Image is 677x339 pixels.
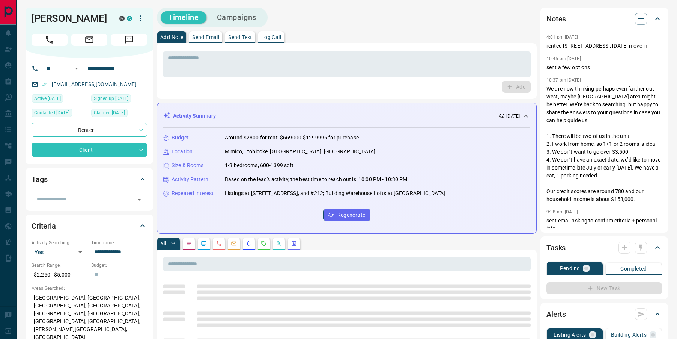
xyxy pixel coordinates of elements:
p: Listing Alerts [554,332,586,337]
p: Budget [172,134,189,142]
p: rented [STREET_ADDRESS], [DATE] move in [546,42,662,50]
div: Tags [32,170,147,188]
svg: Lead Browsing Activity [201,241,207,247]
div: Sat Jun 21 2025 [91,94,147,105]
div: Sat Jun 21 2025 [91,109,147,119]
p: Activity Summary [173,112,216,120]
p: Budget: [91,262,147,269]
h2: Tasks [546,242,566,254]
p: $2,250 - $5,000 [32,269,87,281]
svg: Notes [186,241,192,247]
span: Active [DATE] [34,95,61,102]
svg: Calls [216,241,222,247]
span: Email [71,34,107,46]
span: Contacted [DATE] [34,109,69,117]
p: Mimico, Etobicoke, [GEOGRAPHIC_DATA], [GEOGRAPHIC_DATA] [225,148,375,156]
p: Pending [560,266,580,271]
p: sent a few options [546,64,662,71]
p: Send Email [192,35,219,40]
svg: Email Verified [41,82,47,87]
p: Listings at [STREET_ADDRESS], and #212; Building Warehouse Lofts at [GEOGRAPHIC_DATA] [225,189,445,197]
svg: Requests [261,241,267,247]
a: [EMAIL_ADDRESS][DOMAIN_NAME] [52,81,137,87]
svg: Listing Alerts [246,241,252,247]
p: 9:38 am [DATE] [546,209,578,215]
p: Actively Searching: [32,239,87,246]
p: Send Text [228,35,252,40]
p: Timeframe: [91,239,147,246]
p: All [160,241,166,246]
div: condos.ca [127,16,132,21]
h2: Tags [32,173,47,185]
p: Repeated Interest [172,189,214,197]
span: Claimed [DATE] [94,109,125,117]
div: Renter [32,123,147,137]
button: Campaigns [209,11,264,24]
p: Completed [620,266,647,271]
div: mrloft.ca [119,16,125,21]
h2: Criteria [32,220,56,232]
div: Activity Summary[DATE] [163,109,530,123]
p: Add Note [160,35,183,40]
svg: Emails [231,241,237,247]
p: Building Alerts [611,332,647,337]
p: We are now thinking perhaps even farther out west, maybe [GEOGRAPHIC_DATA] area might be better. ... [546,85,662,203]
span: Message [111,34,147,46]
div: Yes [32,246,87,258]
div: Tue Jun 24 2025 [32,109,87,119]
p: Size & Rooms [172,162,204,169]
span: Signed up [DATE] [94,95,128,102]
p: [DATE] [506,113,520,120]
div: Client [32,143,147,157]
p: sent email asking to confirm criteria + personal info [546,217,662,233]
button: Regenerate [323,209,370,221]
p: 10:37 pm [DATE] [546,77,581,83]
div: Tasks [546,239,662,257]
h2: Alerts [546,308,566,320]
button: Open [72,64,81,73]
p: Areas Searched: [32,285,147,292]
p: Based on the lead's activity, the best time to reach out is: 10:00 PM - 10:30 PM [225,176,408,183]
p: Search Range: [32,262,87,269]
h2: Notes [546,13,566,25]
div: Notes [546,10,662,28]
h1: [PERSON_NAME] [32,12,108,24]
div: Tue Aug 05 2025 [32,94,87,105]
p: 10:45 pm [DATE] [546,56,581,61]
button: Open [134,194,144,205]
div: Alerts [546,305,662,323]
p: Activity Pattern [172,176,208,183]
p: 1-3 bedrooms, 600-1399 sqft [225,162,294,169]
svg: Opportunities [276,241,282,247]
div: Criteria [32,217,147,235]
button: Timeline [161,11,206,24]
span: Call [32,34,68,46]
p: Log Call [261,35,281,40]
p: 4:01 pm [DATE] [546,35,578,40]
svg: Agent Actions [291,241,297,247]
p: Around $2800 for rent, $669000-$1299996 for purchase [225,134,359,142]
p: Location [172,148,193,156]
